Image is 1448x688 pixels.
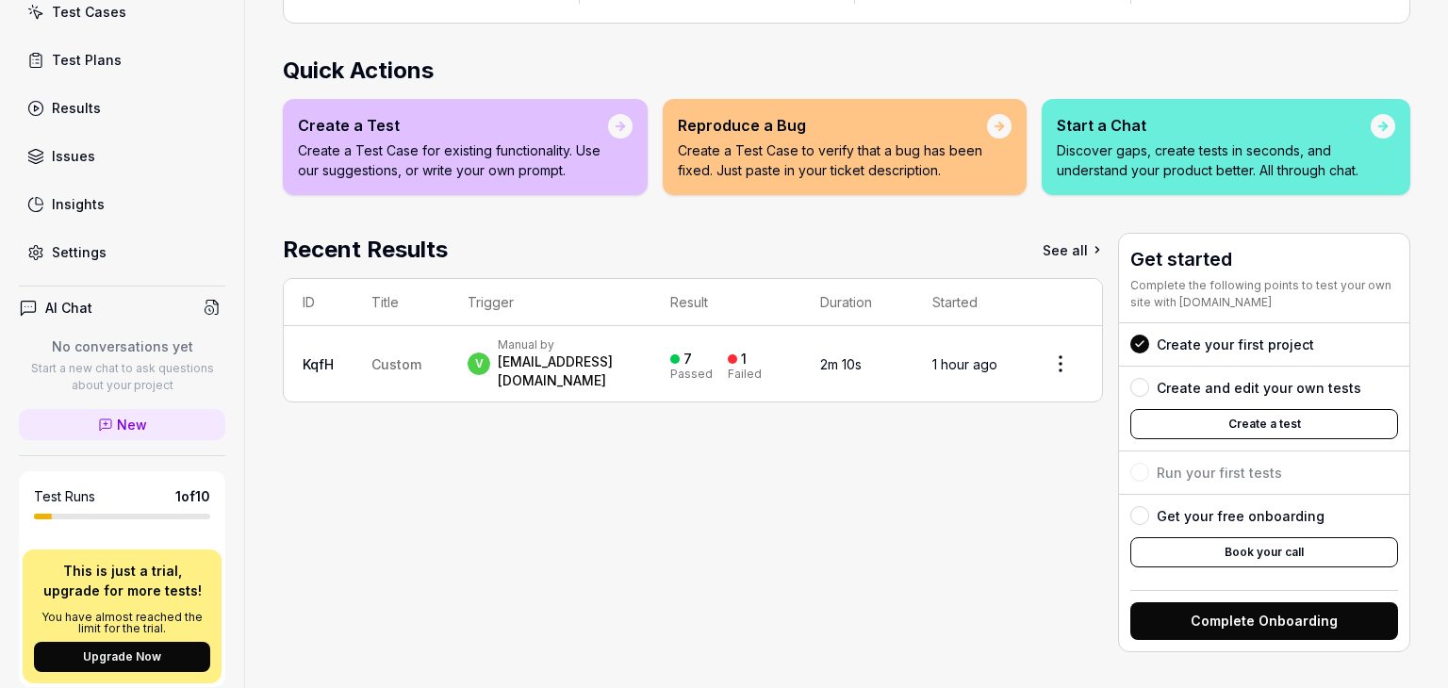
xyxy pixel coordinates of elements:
[728,369,762,380] div: Failed
[1130,245,1398,273] h3: Get started
[1043,233,1103,267] a: See all
[913,279,1019,326] th: Started
[34,612,210,634] p: You have almost reached the limit for the trial.
[1130,537,1398,567] button: Book your call
[284,279,353,326] th: ID
[19,360,225,394] p: Start a new chat to ask questions about your project
[34,642,210,672] button: Upgrade Now
[932,356,997,372] time: 1 hour ago
[45,298,92,318] h4: AI Chat
[19,234,225,270] a: Settings
[52,242,107,262] div: Settings
[298,140,608,180] p: Create a Test Case for existing functionality. Use our suggestions, or write your own prompt.
[1130,602,1398,640] button: Complete Onboarding
[801,279,913,326] th: Duration
[175,486,210,506] span: 1 of 10
[303,356,334,372] a: KqfH
[52,2,126,22] div: Test Cases
[1057,140,1371,180] p: Discover gaps, create tests in seconds, and understand your product better. All through chat.
[52,194,105,214] div: Insights
[52,98,101,118] div: Results
[34,488,95,505] h5: Test Runs
[117,415,147,434] span: New
[19,41,225,78] a: Test Plans
[670,369,713,380] div: Passed
[1157,378,1361,398] div: Create and edit your own tests
[1057,114,1371,137] div: Start a Chat
[1130,277,1398,311] div: Complete the following points to test your own site with [DOMAIN_NAME]
[820,356,862,372] time: 2m 10s
[19,186,225,222] a: Insights
[1157,506,1325,526] div: Get your free onboarding
[741,351,747,368] div: 1
[283,54,1410,88] h2: Quick Actions
[678,140,987,180] p: Create a Test Case to verify that a bug has been fixed. Just paste in your ticket description.
[52,50,122,70] div: Test Plans
[19,409,225,440] a: New
[283,233,448,267] h2: Recent Results
[353,279,449,326] th: Title
[19,90,225,126] a: Results
[298,114,608,137] div: Create a Test
[19,138,225,174] a: Issues
[683,351,692,368] div: 7
[19,336,225,356] p: No conversations yet
[468,352,490,375] span: v
[651,279,801,326] th: Result
[52,146,95,166] div: Issues
[1157,335,1314,354] div: Create your first project
[1130,409,1398,439] button: Create a test
[678,114,987,137] div: Reproduce a Bug
[498,337,633,352] div: Manual by
[449,279,651,326] th: Trigger
[498,352,633,390] div: [EMAIL_ADDRESS][DOMAIN_NAME]
[34,561,210,600] p: This is just a trial, upgrade for more tests!
[371,356,421,372] span: Custom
